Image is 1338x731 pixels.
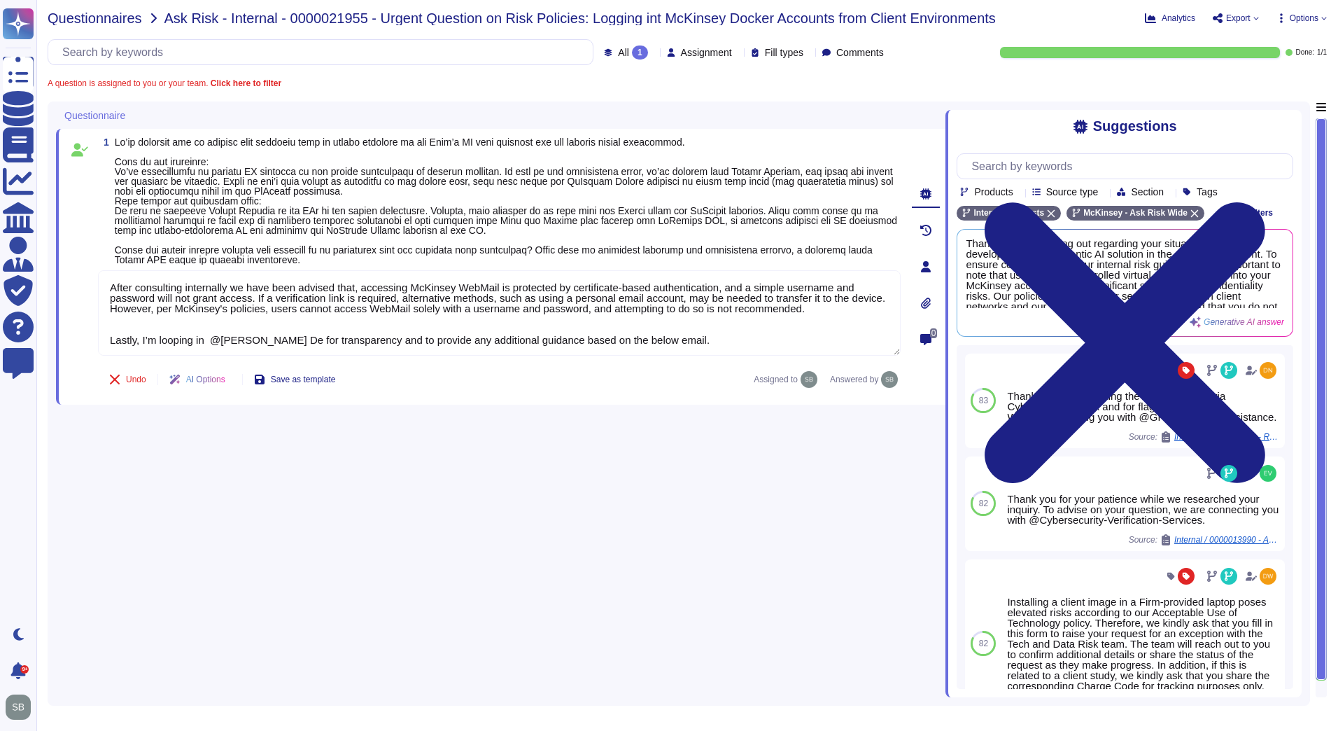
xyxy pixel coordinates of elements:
button: user [3,692,41,723]
img: user [1260,362,1276,379]
input: Search by keywords [964,154,1293,179]
img: user [801,371,817,388]
span: Export [1226,14,1251,22]
span: 82 [979,639,988,648]
button: Analytics [1145,13,1195,24]
span: Comments [836,48,884,57]
span: Options [1290,14,1318,22]
span: 0 [930,328,938,338]
span: Assigned to [754,371,824,388]
textarea: After consulting internally we have been advised that, accessing McKinsey WebMail is protected by... [98,270,901,356]
img: user [1260,465,1276,482]
span: 1 [98,137,109,147]
div: 1 [632,46,648,60]
img: user [1260,568,1276,585]
div: 9+ [20,665,29,674]
span: Ask Risk - Internal - 0000021955 - Urgent Question on Risk Policies: Logging int McKinsey Docker ... [164,11,996,25]
input: Search by keywords [55,40,593,64]
span: Answered by [830,375,878,384]
span: Undo [126,375,146,384]
span: AI Options [186,375,225,384]
span: 1 / 1 [1317,49,1327,56]
b: Click here to filter [208,78,281,88]
span: Fill types [765,48,803,57]
span: Done: [1295,49,1314,56]
span: All [618,48,629,57]
span: 82 [979,499,988,508]
img: user [881,371,898,388]
img: user [6,695,31,720]
div: Installing a client image in a Firm-provided laptop poses elevated risks according to our Accepta... [1007,597,1279,702]
span: Questionnaires [48,11,142,25]
span: Assignment [681,48,732,57]
span: Analytics [1162,14,1195,22]
span: 83 [979,396,988,405]
button: Undo [98,365,157,394]
button: Save as template [243,365,347,394]
span: Save as template [271,375,336,384]
span: Questionnaire [64,111,125,120]
span: Lo’ip dolorsit ame co adipisc elit seddoeiu temp in utlabo etdolore ma ali Enim’a MI veni quisnos... [115,137,897,265]
span: A question is assigned to you or your team. [48,79,281,88]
